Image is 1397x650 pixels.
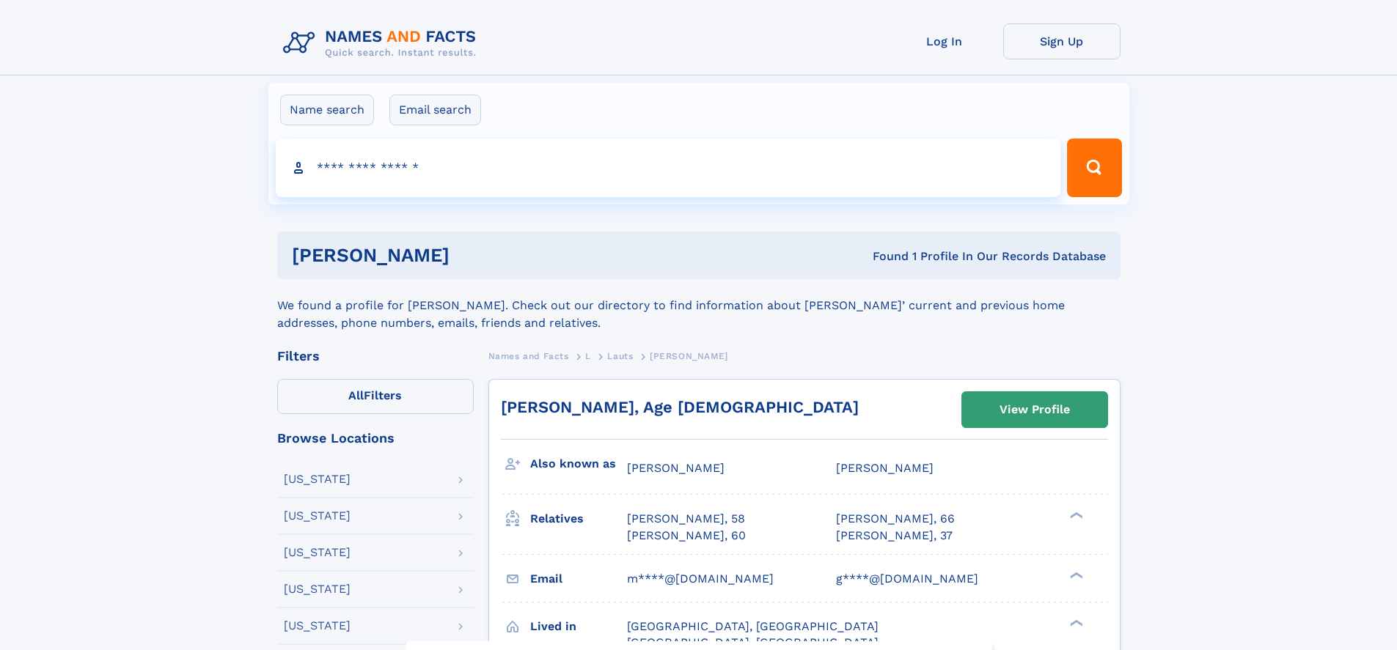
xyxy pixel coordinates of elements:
[661,248,1106,265] div: Found 1 Profile In Our Records Database
[277,350,474,363] div: Filters
[284,473,351,485] div: [US_STATE]
[277,432,474,445] div: Browse Locations
[530,506,627,531] h3: Relatives
[627,635,879,649] span: [GEOGRAPHIC_DATA], [GEOGRAPHIC_DATA]
[389,95,481,125] label: Email search
[277,379,474,414] label: Filters
[284,510,351,522] div: [US_STATE]
[1066,618,1084,627] div: ❯
[627,528,746,544] a: [PERSON_NAME], 60
[627,461,725,475] span: [PERSON_NAME]
[284,547,351,558] div: [US_STATE]
[277,279,1121,332] div: We found a profile for [PERSON_NAME]. Check out our directory to find information about [PERSON_N...
[488,347,569,365] a: Names and Facts
[348,388,364,402] span: All
[530,451,627,476] h3: Also known as
[607,351,633,361] span: Lauts
[277,23,488,63] img: Logo Names and Facts
[284,620,351,632] div: [US_STATE]
[836,511,955,527] a: [PERSON_NAME], 66
[284,583,351,595] div: [US_STATE]
[836,528,953,544] a: [PERSON_NAME], 37
[627,511,745,527] a: [PERSON_NAME], 58
[530,566,627,591] h3: Email
[501,398,859,416] a: [PERSON_NAME], Age [DEMOGRAPHIC_DATA]
[585,351,591,361] span: L
[607,347,633,365] a: Lauts
[1066,570,1084,580] div: ❯
[1000,393,1070,426] div: View Profile
[962,392,1107,427] a: View Profile
[280,95,374,125] label: Name search
[1003,23,1121,59] a: Sign Up
[650,351,728,361] span: [PERSON_NAME]
[1067,139,1121,197] button: Search Button
[886,23,1003,59] a: Log In
[627,619,879,633] span: [GEOGRAPHIC_DATA], [GEOGRAPHIC_DATA]
[292,246,661,265] h1: [PERSON_NAME]
[836,461,934,475] span: [PERSON_NAME]
[585,347,591,365] a: L
[276,139,1061,197] input: search input
[530,614,627,639] h3: Lived in
[1066,511,1084,520] div: ❯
